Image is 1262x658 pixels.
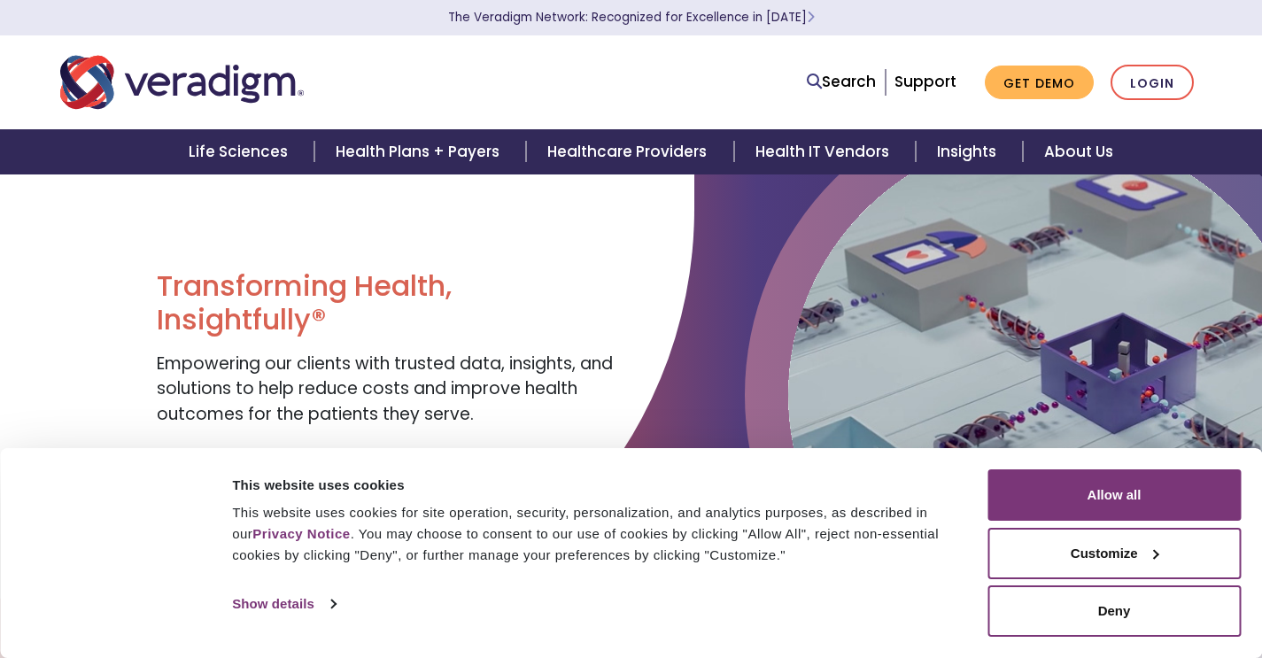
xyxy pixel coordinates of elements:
[987,469,1241,521] button: Allow all
[314,129,526,174] a: Health Plans + Payers
[985,66,1094,100] a: Get Demo
[526,129,733,174] a: Healthcare Providers
[807,70,876,94] a: Search
[157,269,617,337] h1: Transforming Health, Insightfully®
[232,591,335,617] a: Show details
[167,129,314,174] a: Life Sciences
[252,526,350,541] a: Privacy Notice
[157,352,613,426] span: Empowering our clients with trusted data, insights, and solutions to help reduce costs and improv...
[60,53,304,112] img: Veradigm logo
[1111,65,1194,101] a: Login
[807,9,815,26] span: Learn More
[1023,129,1134,174] a: About Us
[987,528,1241,579] button: Customize
[448,9,815,26] a: The Veradigm Network: Recognized for Excellence in [DATE]Learn More
[232,475,967,496] div: This website uses cookies
[734,129,916,174] a: Health IT Vendors
[232,502,967,566] div: This website uses cookies for site operation, security, personalization, and analytics purposes, ...
[916,129,1023,174] a: Insights
[894,71,956,92] a: Support
[987,585,1241,637] button: Deny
